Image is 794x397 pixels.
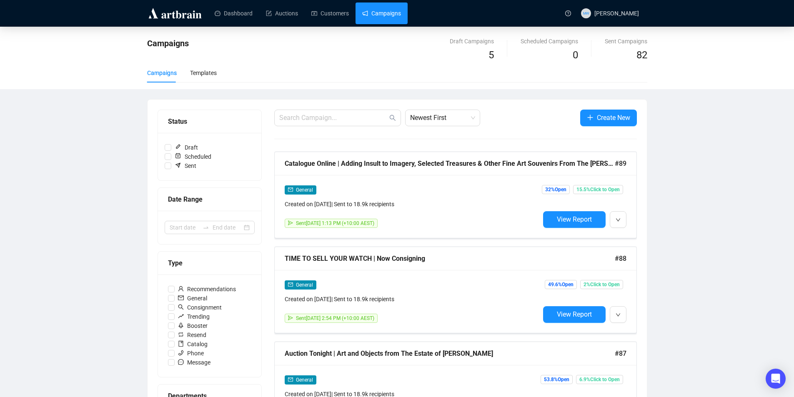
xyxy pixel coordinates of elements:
[274,152,637,238] a: Catalogue Online | Adding Insult to Imagery, Selected Treasures & Other Fine Art Souvenirs From T...
[285,295,540,304] div: Created on [DATE] | Sent to 18.9k recipients
[616,312,621,317] span: down
[147,68,177,77] div: Campaigns
[266,2,298,24] a: Auctions
[296,315,374,321] span: Sent [DATE] 2:54 PM (+10:00 AEST)
[389,115,396,121] span: search
[288,377,293,382] span: mail
[175,294,210,303] span: General
[296,220,374,226] span: Sent [DATE] 1:13 PM (+10:00 AEST)
[636,49,647,61] span: 82
[203,224,209,231] span: to
[576,375,623,384] span: 6.9% Click to Open
[175,312,213,321] span: Trending
[296,282,313,288] span: General
[178,341,184,347] span: book
[168,116,251,127] div: Status
[542,185,570,194] span: 32% Open
[557,310,592,318] span: View Report
[171,161,200,170] span: Sent
[178,332,184,337] span: retweet
[362,2,401,24] a: Campaigns
[288,220,293,225] span: send
[543,211,606,228] button: View Report
[288,315,293,320] span: send
[279,113,388,123] input: Search Campaign...
[171,152,215,161] span: Scheduled
[766,369,786,389] div: Open Intercom Messenger
[168,258,251,268] div: Type
[616,217,621,222] span: down
[178,359,184,365] span: message
[178,322,184,328] span: rocket
[171,143,201,152] span: Draft
[285,253,615,264] div: TIME TO SELL YOUR WATCH | Now Consigning
[175,358,214,367] span: Message
[175,321,211,330] span: Booster
[285,348,615,359] div: Auction Tonight | Art and Objects from The Estate of [PERSON_NAME]
[285,158,615,169] div: Catalogue Online | Adding Insult to Imagery, Selected Treasures & Other Fine Art Souvenirs From T...
[175,330,210,340] span: Resend
[557,215,592,223] span: View Report
[203,224,209,231] span: swap-right
[296,377,313,383] span: General
[580,280,623,289] span: 2% Click to Open
[147,7,203,20] img: logo
[147,38,189,48] span: Campaigns
[168,194,251,205] div: Date Range
[615,348,626,359] span: #87
[170,223,199,232] input: Start date
[521,37,578,46] div: Scheduled Campaigns
[541,375,573,384] span: 53.8% Open
[274,247,637,333] a: TIME TO SELL YOUR WATCH | Now Consigning#88mailGeneralCreated on [DATE]| Sent to 18.9k recipients...
[178,304,184,310] span: search
[175,349,207,358] span: Phone
[545,280,577,289] span: 49.6% Open
[573,49,578,61] span: 0
[175,285,239,294] span: Recommendations
[615,158,626,169] span: #89
[178,295,184,301] span: mail
[594,10,639,17] span: [PERSON_NAME]
[215,2,253,24] a: Dashboard
[543,306,606,323] button: View Report
[580,110,637,126] button: Create New
[175,303,225,312] span: Consignment
[488,49,494,61] span: 5
[311,2,349,24] a: Customers
[288,282,293,287] span: mail
[615,253,626,264] span: #88
[178,286,184,292] span: user
[296,187,313,193] span: General
[288,187,293,192] span: mail
[597,112,630,123] span: Create New
[410,110,475,126] span: Newest First
[178,350,184,356] span: phone
[190,68,217,77] div: Templates
[450,37,494,46] div: Draft Campaigns
[587,114,594,121] span: plus
[583,10,589,16] span: MW
[573,185,623,194] span: 15.5% Click to Open
[175,340,211,349] span: Catalog
[213,223,242,232] input: End date
[285,200,540,209] div: Created on [DATE] | Sent to 18.9k recipients
[178,313,184,319] span: rise
[565,10,571,16] span: question-circle
[605,37,647,46] div: Sent Campaigns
